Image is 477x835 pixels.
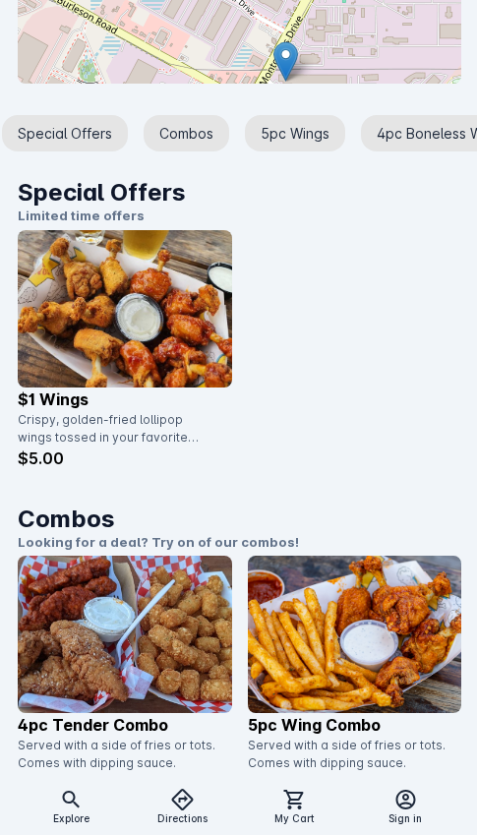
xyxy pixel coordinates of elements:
[18,447,232,470] p: $5.00
[18,388,232,411] p: $1 Wings
[18,175,461,210] h1: Special Offers
[18,737,220,772] div: Served with a side of fries or tots. Comes with dipping sauce.
[18,411,220,447] div: Crispy, golden-fried lollipop wings tossed in your favorite flavor or served naked. Perfectly por...
[18,713,232,737] p: 4pc Tender Combo
[18,533,461,553] p: Looking for a deal? Try on of our combos!
[18,207,461,226] p: Limited time offers
[18,230,232,388] img: catalog item
[245,115,345,151] div: 5pc Wings
[273,41,298,82] img: Marker
[248,556,462,713] img: catalog item
[2,115,128,151] div: Special Offers
[144,115,229,151] div: Combos
[248,737,450,772] div: Served with a side of fries or tots. Comes with dipping sauce.
[18,556,232,713] img: catalog item
[18,502,461,537] h1: Combos
[248,713,462,737] p: 5pc Wing Combo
